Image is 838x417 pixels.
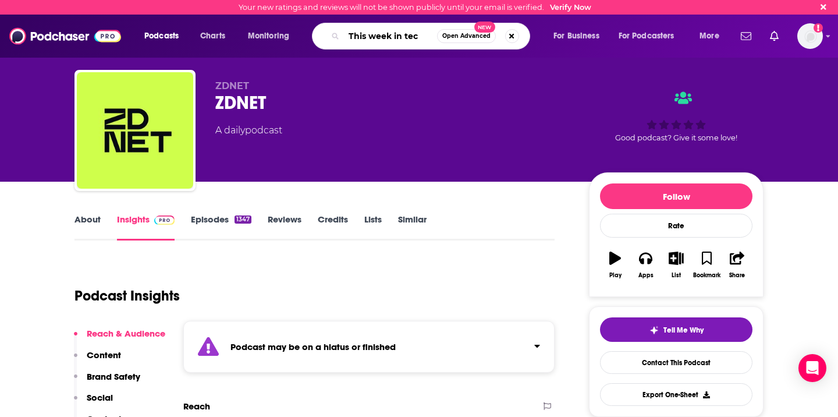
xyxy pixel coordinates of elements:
img: Podchaser Pro [154,215,175,225]
button: Play [600,244,630,286]
div: A daily podcast [215,123,282,137]
section: Click to expand status details [183,321,555,373]
p: Brand Safety [87,371,140,382]
button: Content [74,349,121,371]
span: Charts [200,28,225,44]
button: Show profile menu [797,23,823,49]
button: Share [722,244,752,286]
p: Content [87,349,121,361]
a: Show notifications dropdown [736,26,756,46]
p: Social [87,392,113,403]
strong: Podcast may be on a hiatus or finished [230,341,396,352]
div: Apps [638,272,654,279]
a: Contact This Podcast [600,351,752,374]
span: ZDNET [215,80,249,91]
img: Podchaser - Follow, Share and Rate Podcasts [9,25,121,47]
button: tell me why sparkleTell Me Why [600,317,752,342]
div: Search podcasts, credits, & more... [323,23,541,50]
button: Reach & Audience [74,328,165,349]
span: Tell Me Why [663,326,704,335]
button: Brand Safety [74,371,140,393]
div: List [672,272,681,279]
svg: Email not verified [814,23,823,33]
span: For Podcasters [619,28,674,44]
a: Show notifications dropdown [765,26,783,46]
a: Charts [193,27,232,45]
a: Similar [398,214,427,241]
div: Bookmark [693,272,720,279]
div: Share [729,272,745,279]
div: Rate [600,214,752,238]
button: open menu [691,27,734,45]
a: Reviews [268,214,301,241]
button: open menu [545,27,614,45]
span: Monitoring [248,28,289,44]
button: List [661,244,691,286]
p: Reach & Audience [87,328,165,339]
button: open menu [611,27,691,45]
button: Apps [630,244,661,286]
button: Export One-Sheet [600,383,752,406]
span: Good podcast? Give it some love! [615,133,737,142]
a: Verify Now [550,3,591,12]
button: Social [74,392,113,414]
input: Search podcasts, credits, & more... [344,27,437,45]
button: Bookmark [691,244,722,286]
span: More [699,28,719,44]
span: Logged in as kyliefoster [797,23,823,49]
button: open menu [240,27,304,45]
button: Follow [600,183,752,209]
h1: Podcast Insights [74,287,180,305]
div: Good podcast? Give it some love! [589,80,764,153]
span: Podcasts [144,28,179,44]
img: tell me why sparkle [649,326,659,335]
a: Credits [318,214,348,241]
span: New [474,22,495,33]
div: Open Intercom Messenger [798,354,826,382]
img: User Profile [797,23,823,49]
div: Play [609,272,622,279]
a: Lists [364,214,382,241]
div: Your new ratings and reviews will not be shown publicly until your email is verified. [239,3,591,12]
a: About [74,214,101,241]
span: For Business [553,28,599,44]
a: Episodes1347 [191,214,251,241]
div: 1347 [235,215,251,224]
button: open menu [136,27,194,45]
button: Open AdvancedNew [437,29,496,43]
h2: Reach [183,401,210,412]
span: Open Advanced [442,33,491,39]
img: ZDNET [77,72,193,189]
a: InsightsPodchaser Pro [117,214,175,241]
